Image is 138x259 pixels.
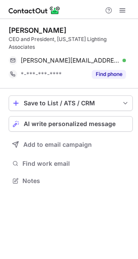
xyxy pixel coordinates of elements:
[9,158,133,170] button: Find work email
[9,95,133,111] button: save-profile-one-click
[22,160,129,167] span: Find work email
[9,137,133,152] button: Add to email campaign
[9,5,60,16] img: ContactOut v5.3.10
[21,57,119,64] span: [PERSON_NAME][EMAIL_ADDRESS][DOMAIN_NAME]
[92,70,126,79] button: Reveal Button
[9,175,133,187] button: Notes
[9,116,133,132] button: AI write personalized message
[24,100,118,107] div: Save to List / ATS / CRM
[23,141,92,148] span: Add to email campaign
[22,177,129,185] span: Notes
[24,120,116,127] span: AI write personalized message
[9,35,133,51] div: CEO and President, [US_STATE] Lighting Associates
[9,26,66,35] div: [PERSON_NAME]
